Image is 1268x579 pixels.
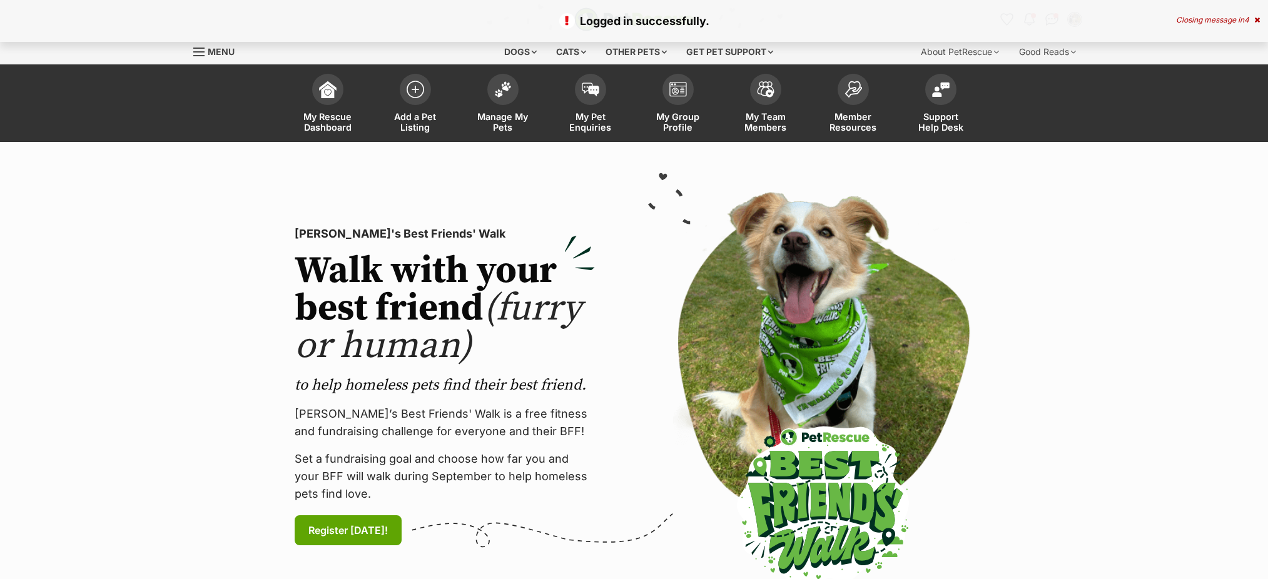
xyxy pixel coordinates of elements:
a: Menu [193,39,243,62]
span: Member Resources [825,111,881,133]
a: Manage My Pets [459,68,547,142]
div: Dogs [495,39,545,64]
a: My Rescue Dashboard [284,68,372,142]
img: add-pet-listing-icon-0afa8454b4691262ce3f59096e99ab1cd57d4a30225e0717b998d2c9b9846f56.svg [407,81,424,98]
p: Set a fundraising goal and choose how far you and your BFF will walk during September to help hom... [295,450,595,503]
span: My Pet Enquiries [562,111,619,133]
div: Other pets [597,39,676,64]
a: Member Resources [809,68,897,142]
span: Menu [208,46,235,57]
img: pet-enquiries-icon-7e3ad2cf08bfb03b45e93fb7055b45f3efa6380592205ae92323e6603595dc1f.svg [582,83,599,96]
h2: Walk with your best friend [295,253,595,365]
p: to help homeless pets find their best friend. [295,375,595,395]
span: Support Help Desk [913,111,969,133]
div: Cats [547,39,595,64]
a: My Pet Enquiries [547,68,634,142]
img: dashboard-icon-eb2f2d2d3e046f16d808141f083e7271f6b2e854fb5c12c21221c1fb7104beca.svg [319,81,337,98]
span: Add a Pet Listing [387,111,444,133]
span: Register [DATE]! [308,523,388,538]
a: Support Help Desk [897,68,985,142]
img: member-resources-icon-8e73f808a243e03378d46382f2149f9095a855e16c252ad45f914b54edf8863c.svg [844,81,862,98]
span: My Group Profile [650,111,706,133]
a: Add a Pet Listing [372,68,459,142]
a: Register [DATE]! [295,515,402,545]
img: team-members-icon-5396bd8760b3fe7c0b43da4ab00e1e3bb1a5d9ba89233759b79545d2d3fc5d0d.svg [757,81,774,98]
span: Manage My Pets [475,111,531,133]
p: [PERSON_NAME]'s Best Friends' Walk [295,225,595,243]
img: manage-my-pets-icon-02211641906a0b7f246fdf0571729dbe1e7629f14944591b6c1af311fb30b64b.svg [494,81,512,98]
img: help-desk-icon-fdf02630f3aa405de69fd3d07c3f3aa587a6932b1a1747fa1d2bba05be0121f9.svg [932,82,950,97]
div: About PetRescue [912,39,1008,64]
p: [PERSON_NAME]’s Best Friends' Walk is a free fitness and fundraising challenge for everyone and t... [295,405,595,440]
span: My Team Members [738,111,794,133]
span: My Rescue Dashboard [300,111,356,133]
span: (furry or human) [295,285,582,370]
div: Good Reads [1010,39,1085,64]
div: Get pet support [677,39,782,64]
a: My Group Profile [634,68,722,142]
a: My Team Members [722,68,809,142]
img: group-profile-icon-3fa3cf56718a62981997c0bc7e787c4b2cf8bcc04b72c1350f741eb67cf2f40e.svg [669,82,687,97]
